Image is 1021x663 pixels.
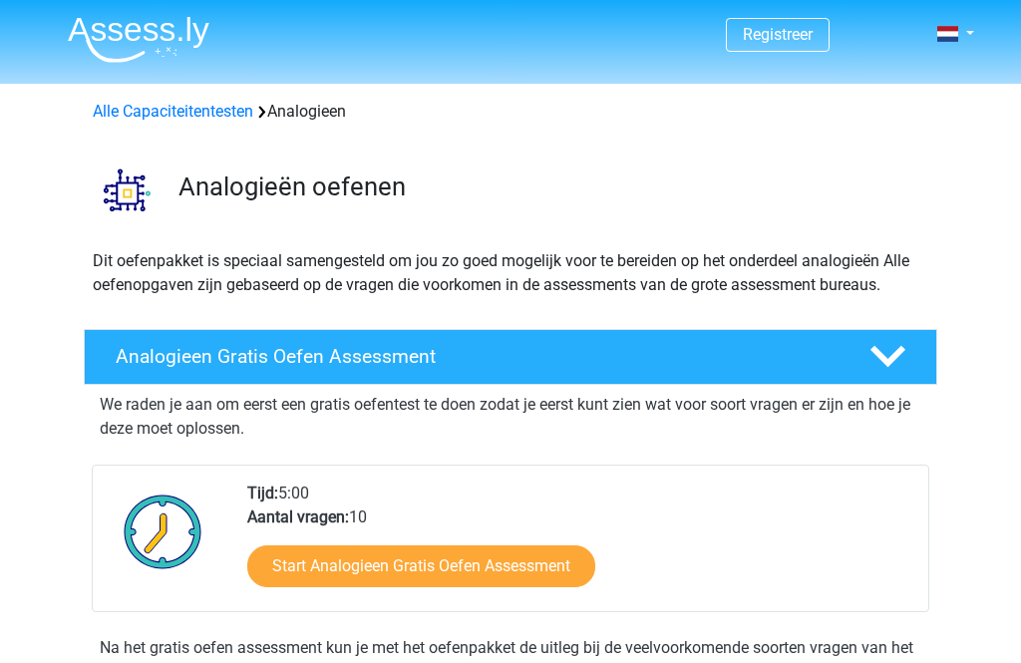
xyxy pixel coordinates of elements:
div: Analogieen [85,100,936,124]
p: Dit oefenpakket is speciaal samengesteld om jou zo goed mogelijk voor te bereiden op het onderdee... [93,249,928,297]
img: analogieen [85,148,170,232]
p: We raden je aan om eerst een gratis oefentest te doen zodat je eerst kunt zien wat voor soort vra... [100,393,921,441]
a: Registreer [743,25,813,44]
div: 5:00 10 [232,482,927,611]
b: Aantal vragen: [247,507,349,526]
h3: Analogieën oefenen [178,171,921,202]
img: Klok [113,482,213,581]
h4: Analogieen Gratis Oefen Assessment [116,345,838,368]
a: Analogieen Gratis Oefen Assessment [76,329,945,385]
a: Start Analogieen Gratis Oefen Assessment [247,545,595,587]
a: Alle Capaciteitentesten [93,102,253,121]
img: Assessly [68,16,209,63]
b: Tijd: [247,484,278,502]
